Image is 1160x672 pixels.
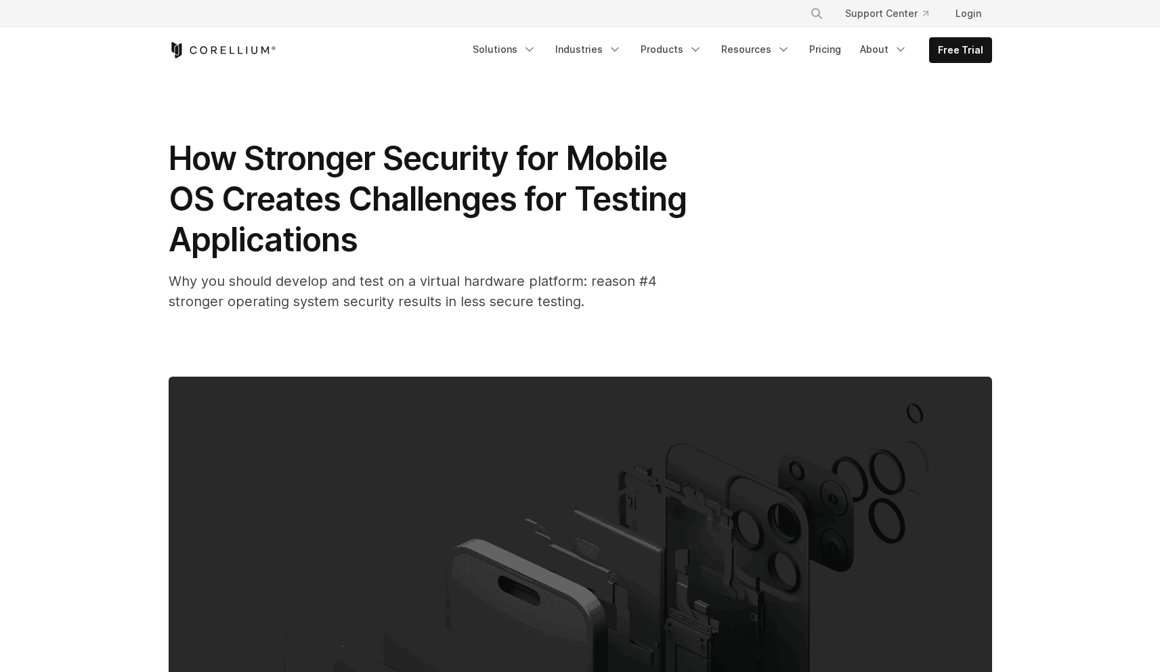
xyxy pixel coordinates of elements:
[834,1,939,26] a: Support Center
[169,138,687,259] span: How Stronger Security for Mobile OS Creates Challenges for Testing Applications
[801,37,849,62] a: Pricing
[169,42,276,58] a: Corellium Home
[713,37,798,62] a: Resources
[632,37,710,62] a: Products
[465,37,544,62] a: Solutions
[852,37,916,62] a: About
[804,1,829,26] button: Search
[930,38,991,62] a: Free Trial
[169,273,657,310] span: Why you should develop and test on a virtual hardware platform: reason #4 stronger operating syst...
[547,37,630,62] a: Industries
[465,37,992,63] div: Navigation Menu
[794,1,992,26] div: Navigation Menu
[945,1,992,26] a: Login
